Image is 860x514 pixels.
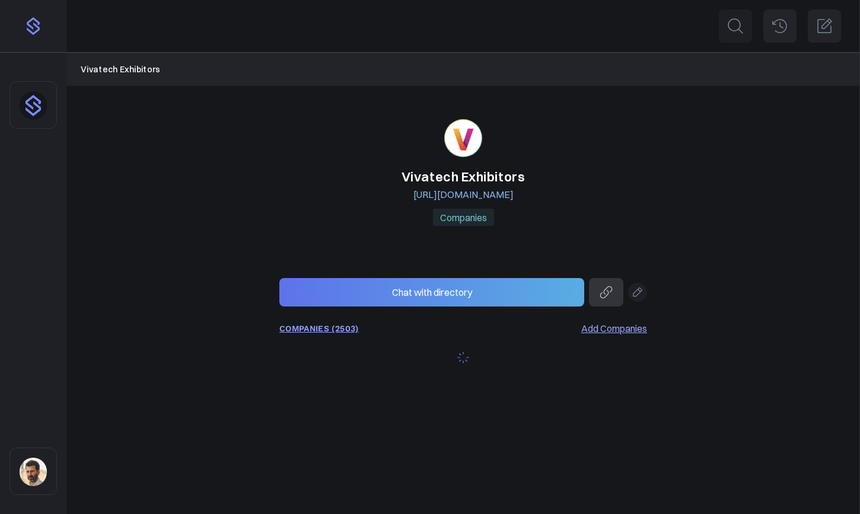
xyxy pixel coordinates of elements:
p: Companies [433,209,494,226]
a: COMPANIES (2503) [279,324,359,333]
button: Chat with directory [279,278,584,307]
nav: Breadcrumb [81,63,846,76]
img: purple-logo-f4f985042447f6d3a21d9d2f6d8e0030207d587b440d52f708815e5968048218.png [24,17,43,36]
a: Vivatech Exhibitors [81,63,161,76]
img: sqr4epb0z8e5jm577i6jxqftq3ng [20,458,47,486]
img: dhnou9yomun9587rl8johsq6w6vr [20,91,47,120]
h1: Vivatech Exhibitors [279,167,647,187]
a: Add Companies [581,321,647,336]
img: vivatechnology.com [444,119,482,157]
a: [URL][DOMAIN_NAME] [413,189,514,200]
